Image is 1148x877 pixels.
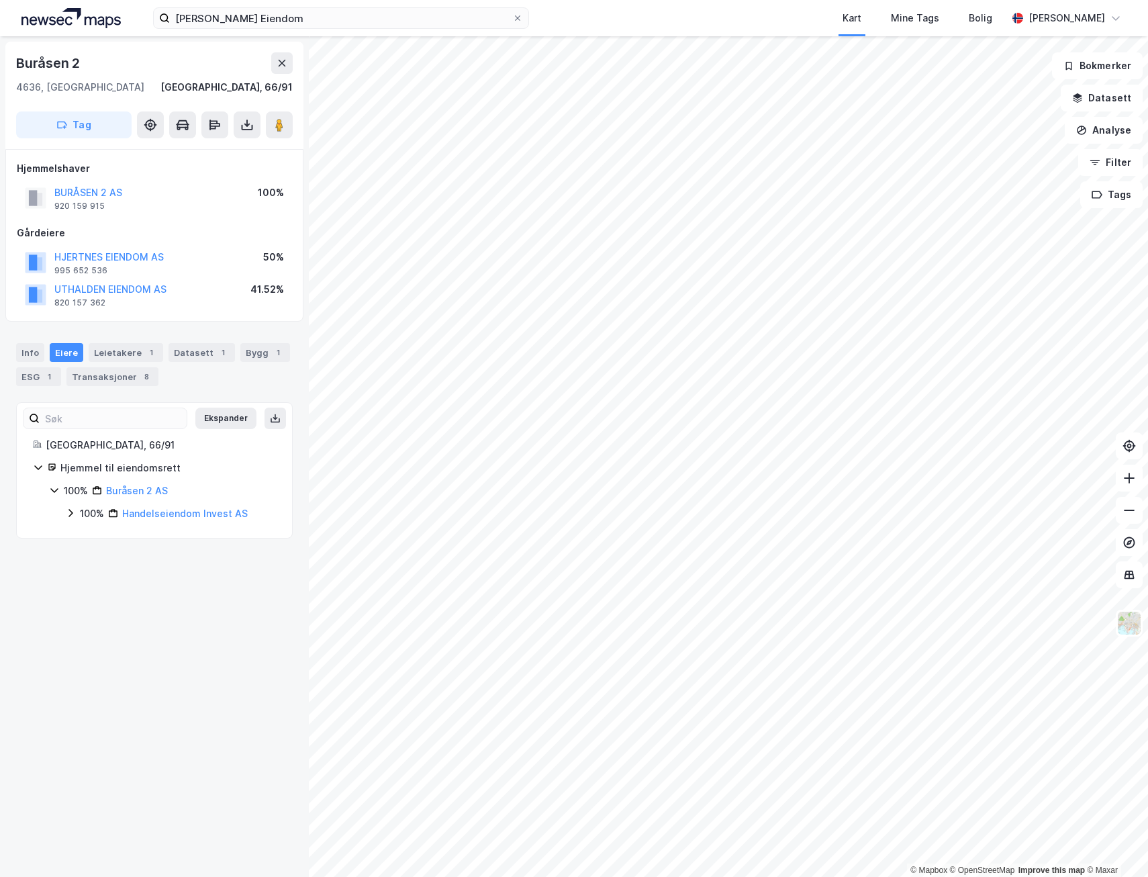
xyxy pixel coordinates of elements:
[17,160,292,177] div: Hjemmelshaver
[271,346,285,359] div: 1
[1052,52,1143,79] button: Bokmerker
[40,408,187,428] input: Søk
[969,10,992,26] div: Bolig
[950,866,1015,875] a: OpenStreetMap
[195,408,256,429] button: Ekspander
[1081,813,1148,877] iframe: Chat Widget
[170,8,512,28] input: Søk på adresse, matrikkel, gårdeiere, leietakere eller personer
[16,367,61,386] div: ESG
[263,249,284,265] div: 50%
[66,367,158,386] div: Transaksjoner
[258,185,284,201] div: 100%
[60,460,276,476] div: Hjemmel til eiendomsrett
[46,437,276,453] div: [GEOGRAPHIC_DATA], 66/91
[16,343,44,362] div: Info
[910,866,947,875] a: Mapbox
[1018,866,1085,875] a: Improve this map
[1029,10,1105,26] div: [PERSON_NAME]
[144,346,158,359] div: 1
[80,506,104,522] div: 100%
[16,52,83,74] div: Buråsen 2
[42,370,56,383] div: 1
[216,346,230,359] div: 1
[54,265,107,276] div: 995 652 536
[1116,610,1142,636] img: Z
[16,79,144,95] div: 4636, [GEOGRAPHIC_DATA]
[16,111,132,138] button: Tag
[89,343,163,362] div: Leietakere
[843,10,861,26] div: Kart
[50,343,83,362] div: Eiere
[17,225,292,241] div: Gårdeiere
[64,483,88,499] div: 100%
[169,343,235,362] div: Datasett
[240,343,290,362] div: Bygg
[160,79,293,95] div: [GEOGRAPHIC_DATA], 66/91
[106,485,168,496] a: Buråsen 2 AS
[1080,181,1143,208] button: Tags
[54,297,105,308] div: 820 157 362
[54,201,105,212] div: 920 159 915
[122,508,248,519] a: Handelseiendom Invest AS
[891,10,939,26] div: Mine Tags
[1061,85,1143,111] button: Datasett
[1065,117,1143,144] button: Analyse
[21,8,121,28] img: logo.a4113a55bc3d86da70a041830d287a7e.svg
[1078,149,1143,176] button: Filter
[140,370,153,383] div: 8
[250,281,284,297] div: 41.52%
